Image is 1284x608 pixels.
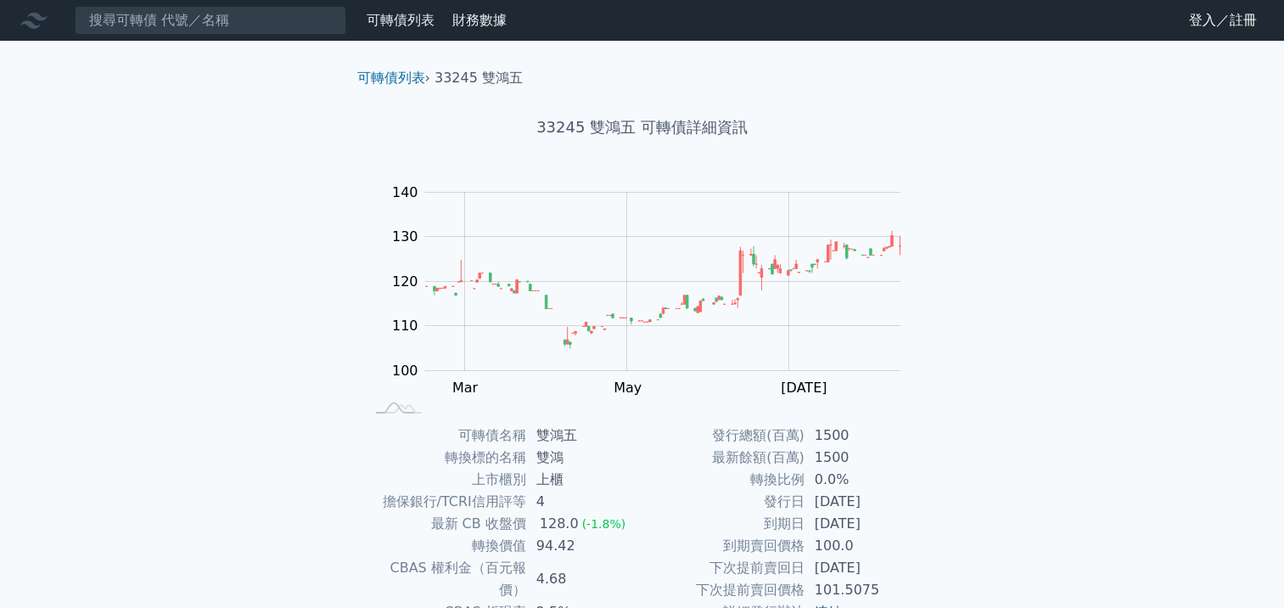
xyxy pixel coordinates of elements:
[364,535,526,557] td: 轉換價值
[392,273,418,290] tspan: 120
[364,469,526,491] td: 上市櫃別
[805,535,921,557] td: 100.0
[392,363,418,379] tspan: 100
[642,557,805,579] td: 下次提前賣回日
[526,469,642,491] td: 上櫃
[642,535,805,557] td: 到期賣回價格
[364,447,526,469] td: 轉換標的名稱
[805,557,921,579] td: [DATE]
[642,513,805,535] td: 到期日
[805,579,921,601] td: 101.5075
[383,184,926,396] g: Chart
[1175,7,1270,34] a: 登入／註冊
[526,535,642,557] td: 94.42
[536,513,582,535] div: 128.0
[642,447,805,469] td: 最新餘額(百萬)
[582,517,626,531] span: (-1.8%)
[614,380,642,396] tspan: May
[75,6,346,35] input: 搜尋可轉債 代號／名稱
[364,513,526,535] td: 最新 CB 收盤價
[367,12,435,28] a: 可轉債列表
[364,557,526,601] td: CBAS 權利金（百元報價）
[364,491,526,513] td: 擔保銀行/TCRI信用評等
[435,68,523,88] li: 33245 雙鴻五
[357,70,425,86] a: 可轉債列表
[805,513,921,535] td: [DATE]
[805,491,921,513] td: [DATE]
[392,228,418,245] tspan: 130
[357,68,430,88] li: ›
[364,425,526,447] td: 可轉債名稱
[805,469,921,491] td: 0.0%
[781,380,827,396] tspan: [DATE]
[526,491,642,513] td: 4
[392,184,418,200] tspan: 140
[452,12,507,28] a: 財務數據
[526,557,642,601] td: 4.68
[642,469,805,491] td: 轉換比例
[392,318,418,334] tspan: 110
[642,425,805,447] td: 發行總額(百萬)
[642,579,805,601] td: 下次提前賣回價格
[642,491,805,513] td: 發行日
[805,425,921,447] td: 1500
[526,425,642,447] td: 雙鴻五
[452,380,479,396] tspan: Mar
[526,447,642,469] td: 雙鴻
[344,115,941,139] h1: 33245 雙鴻五 可轉債詳細資訊
[805,447,921,469] td: 1500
